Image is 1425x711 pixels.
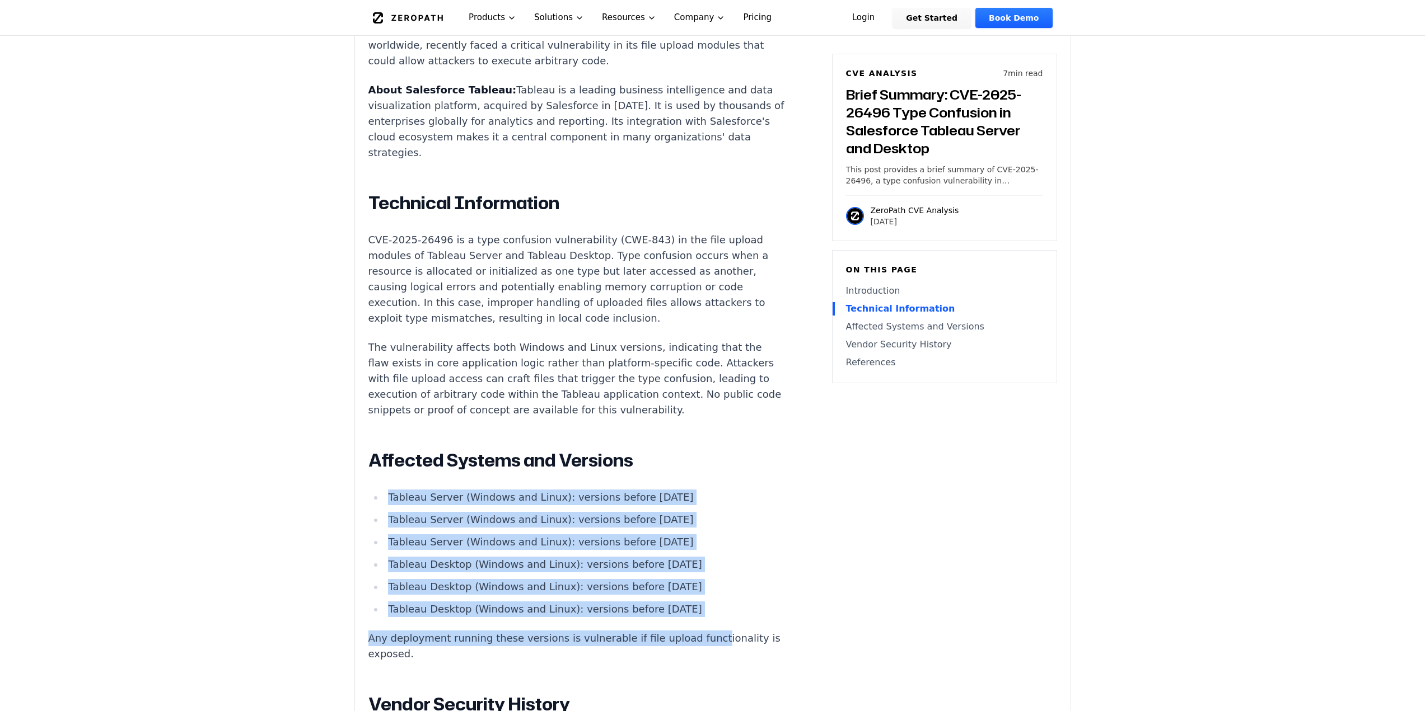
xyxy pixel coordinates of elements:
[368,449,785,472] h2: Affected Systems and Versions
[368,84,517,96] strong: About Salesforce Tableau:
[975,8,1052,28] a: Book Demo
[368,630,785,662] p: Any deployment running these versions is vulnerable if file upload functionality is exposed.
[384,489,785,505] li: Tableau Server (Windows and Linux): versions before [DATE]
[871,216,959,227] p: [DATE]
[384,557,785,572] li: Tableau Desktop (Windows and Linux): versions before [DATE]
[384,512,785,528] li: Tableau Server (Windows and Linux): versions before [DATE]
[846,164,1043,186] p: This post provides a brief summary of CVE-2025-26496, a type confusion vulnerability in Salesforc...
[846,284,1043,298] a: Introduction
[1003,68,1043,79] p: 7 min read
[368,232,785,326] p: CVE-2025-26496 is a type confusion vulnerability (CWE-843) in the file upload modules of Tableau ...
[384,601,785,617] li: Tableau Desktop (Windows and Linux): versions before [DATE]
[846,207,864,225] img: ZeroPath CVE Analysis
[384,579,785,595] li: Tableau Desktop (Windows and Linux): versions before [DATE]
[368,340,785,418] p: The vulnerability affects both Windows and Linux versions, indicating that the flaw exists in cor...
[839,8,889,28] a: Login
[846,356,1043,369] a: References
[846,302,1043,316] a: Technical Information
[846,264,1043,275] h6: On this page
[846,320,1043,333] a: Affected Systems and Versions
[368,82,785,161] p: Tableau is a leading business intelligence and data visualization platform, acquired by Salesforc...
[846,338,1043,351] a: Vendor Security History
[368,192,785,214] h2: Technical Information
[893,8,971,28] a: Get Started
[384,534,785,550] li: Tableau Server (Windows and Linux): versions before [DATE]
[846,86,1043,157] h3: Brief Summary: CVE-2025-26496 Type Confusion in Salesforce Tableau Server and Desktop
[871,205,959,216] p: ZeroPath CVE Analysis
[846,68,918,79] h6: CVE Analysis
